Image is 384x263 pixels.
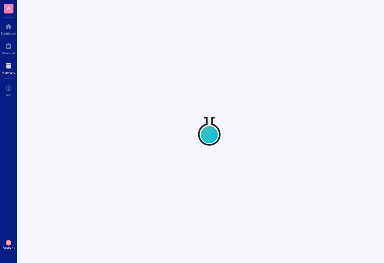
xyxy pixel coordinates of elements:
[7,241,10,244] span: VP
[7,4,10,12] span: A
[3,246,15,249] div: Account
[2,61,15,74] a: Inventory
[2,41,16,55] a: Notebook
[1,22,16,35] a: Dashboard
[1,31,16,35] div: Dashboard
[2,71,15,74] div: Inventory
[2,51,16,55] div: Notebook
[6,93,12,97] div: Add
